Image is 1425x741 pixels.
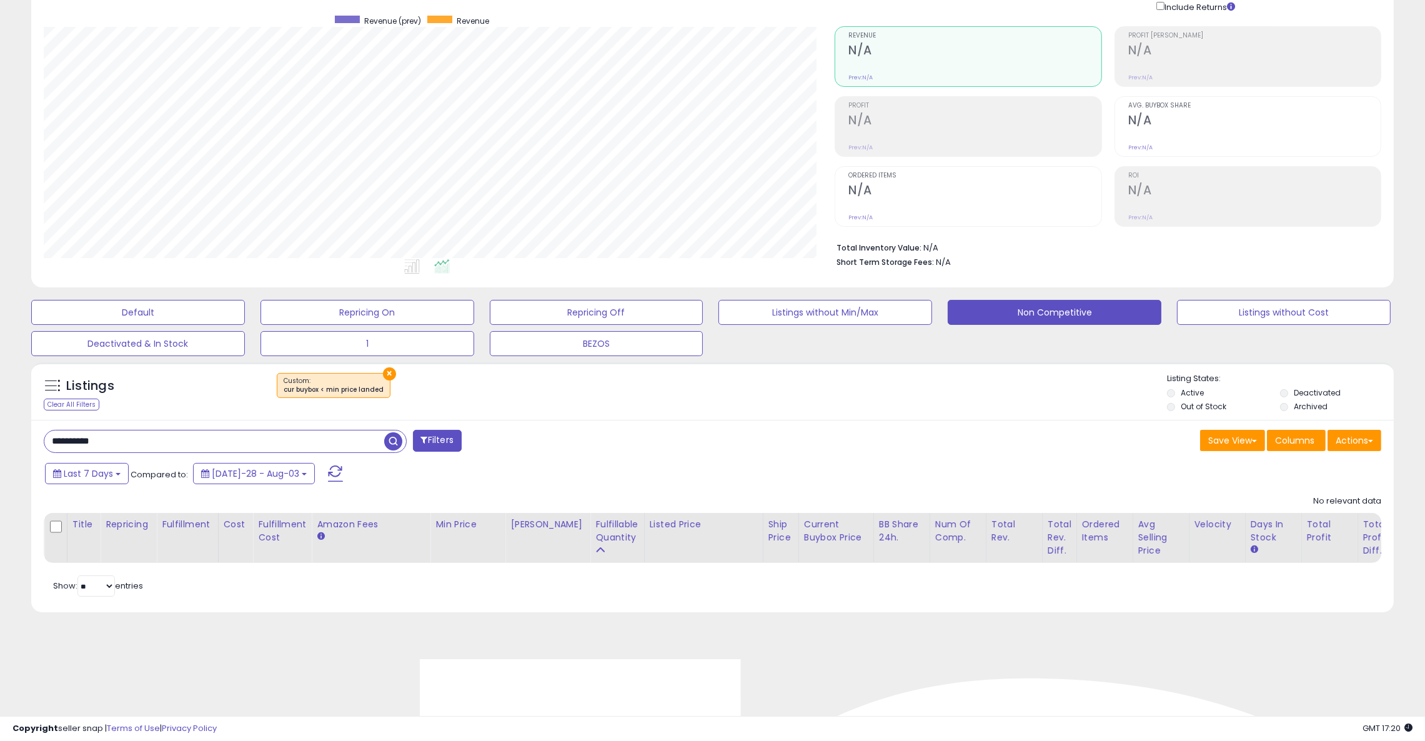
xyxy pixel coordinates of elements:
li: N/A [837,239,1372,254]
div: Title [72,518,95,531]
div: Amazon Fees [317,518,425,531]
span: Custom: [284,376,384,395]
div: Velocity [1194,518,1240,531]
button: Last 7 Days [45,463,129,484]
small: Prev: N/A [1128,144,1153,151]
span: Compared to: [131,469,188,480]
button: Filters [413,430,462,452]
div: Fulfillment Cost [258,518,306,544]
button: Columns [1267,430,1326,451]
button: Listings without Min/Max [718,300,932,325]
span: Revenue [848,32,1101,39]
div: Days In Stock [1251,518,1296,544]
button: Repricing On [261,300,474,325]
div: Listed Price [650,518,758,531]
div: Repricing [106,518,151,531]
div: Total Rev. Diff. [1048,518,1071,557]
h2: N/A [1128,113,1381,130]
div: Cost [224,518,248,531]
small: Prev: N/A [848,214,873,221]
small: Prev: N/A [1128,74,1153,81]
span: Show: entries [53,580,143,592]
div: Ordered Items [1082,518,1128,544]
button: × [383,367,396,380]
h5: Listings [66,377,114,395]
small: Prev: N/A [1128,214,1153,221]
small: Prev: N/A [848,144,873,151]
button: Non Competitive [948,300,1161,325]
button: [DATE]-28 - Aug-03 [193,463,315,484]
div: Avg Selling Price [1138,518,1184,557]
div: Min Price [435,518,500,531]
div: BB Share 24h. [879,518,925,544]
div: Current Buybox Price [804,518,868,544]
div: No relevant data [1313,495,1381,507]
h2: N/A [848,113,1101,130]
h2: N/A [1128,183,1381,200]
label: Out of Stock [1181,401,1226,412]
p: Listing States: [1167,373,1394,385]
div: Ship Price [768,518,793,544]
button: Default [31,300,245,325]
h2: N/A [1128,43,1381,60]
span: Profit [848,102,1101,109]
span: ROI [1128,172,1381,179]
span: Revenue (prev) [364,16,421,26]
div: Total Profit Diff. [1363,518,1388,557]
span: Revenue [457,16,489,26]
h2: N/A [848,183,1101,200]
span: Last 7 Days [64,467,113,480]
div: cur buybox < min price landed [284,385,384,394]
span: Avg. Buybox Share [1128,102,1381,109]
button: Actions [1328,430,1381,451]
label: Deactivated [1294,387,1341,398]
button: Repricing Off [490,300,703,325]
span: Columns [1275,434,1314,447]
div: Fulfillable Quantity [595,518,638,544]
button: Deactivated & In Stock [31,331,245,356]
label: Active [1181,387,1204,398]
small: Days In Stock. [1251,544,1258,555]
b: Short Term Storage Fees: [837,257,934,267]
button: 1 [261,331,474,356]
div: Clear All Filters [44,399,99,410]
b: Total Inventory Value: [837,242,921,253]
small: Amazon Fees. [317,531,324,542]
span: N/A [936,256,951,268]
div: Num of Comp. [935,518,981,544]
button: BEZOS [490,331,703,356]
small: Prev: N/A [848,74,873,81]
button: Save View [1200,430,1265,451]
div: Total Profit [1307,518,1353,544]
span: Ordered Items [848,172,1101,179]
div: Total Rev. [991,518,1037,544]
span: [DATE]-28 - Aug-03 [212,467,299,480]
div: Fulfillment [162,518,212,531]
label: Archived [1294,401,1328,412]
h2: N/A [848,43,1101,60]
div: [PERSON_NAME] [510,518,585,531]
button: Listings without Cost [1177,300,1391,325]
span: Profit [PERSON_NAME] [1128,32,1381,39]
